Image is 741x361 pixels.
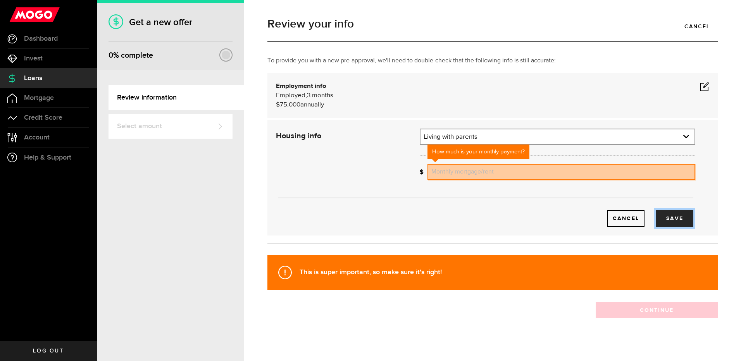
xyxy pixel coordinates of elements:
[307,92,333,99] span: 3 months
[656,210,693,227] button: Save
[300,268,442,276] strong: This is super important, so make sure it's right!
[109,51,113,60] span: 0
[24,75,42,82] span: Loans
[24,55,43,62] span: Invest
[267,18,718,30] h1: Review your info
[24,134,50,141] span: Account
[596,302,718,318] button: Continue
[24,95,54,101] span: Mortgage
[420,129,694,144] a: expand select
[305,92,307,99] span: ,
[109,85,244,110] a: Review information
[6,3,29,26] button: Open LiveChat chat widget
[276,92,305,99] span: Employed
[677,18,718,34] a: Cancel
[33,348,64,354] span: Log out
[607,210,644,227] a: Cancel
[109,114,233,139] a: Select amount
[24,154,71,161] span: Help & Support
[300,101,324,108] span: annually
[276,132,321,140] strong: Housing info
[109,17,233,28] h1: Get a new offer
[24,114,62,121] span: Credit Score
[276,101,300,108] span: $75,000
[427,144,529,159] div: How much is your monthly payment?
[267,56,718,65] p: To provide you with a new pre-approval, we'll need to double-check that the following info is sti...
[24,35,58,42] span: Dashboard
[276,83,326,89] b: Employment info
[109,48,153,62] div: % complete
